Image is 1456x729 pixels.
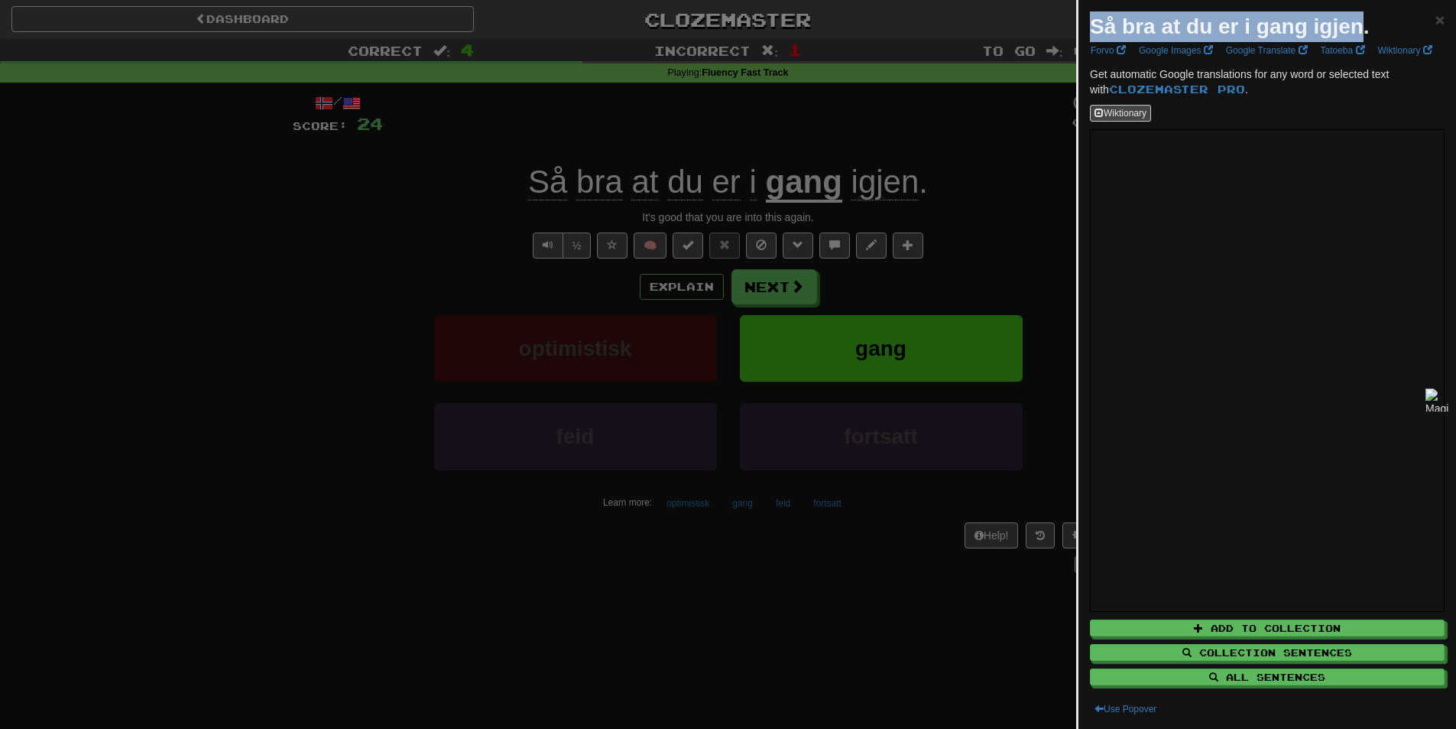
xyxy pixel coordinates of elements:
[1090,644,1445,661] button: Collection Sentences
[1435,11,1445,28] span: ×
[1086,42,1130,59] a: Forvo
[1090,701,1161,718] button: Use Popover
[1373,42,1437,59] a: Wiktionary
[1090,67,1445,97] p: Get automatic Google translations for any word or selected text with .
[1090,620,1445,636] button: Add to Collection
[1090,105,1151,122] button: Wiktionary
[1435,11,1445,28] button: Close
[1090,15,1370,38] strong: Så bra at du er i gang igjen.
[1221,42,1312,59] a: Google Translate
[1134,42,1218,59] a: Google Images
[1316,42,1370,59] a: Tatoeba
[1109,83,1245,96] a: Clozemaster Pro
[1090,669,1445,685] button: All Sentences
